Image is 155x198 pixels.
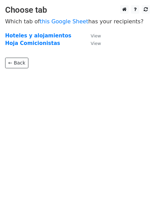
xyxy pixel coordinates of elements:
[5,33,72,39] a: Hoteles y alojamientos
[5,40,60,46] a: Hoja Comicionistas
[5,58,28,68] a: ← Back
[91,41,101,46] small: View
[91,33,101,38] small: View
[5,18,150,25] p: Which tab of has your recipients?
[5,5,150,15] h3: Choose tab
[121,165,155,198] iframe: Chat Widget
[84,33,101,39] a: View
[40,18,88,25] a: this Google Sheet
[84,40,101,46] a: View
